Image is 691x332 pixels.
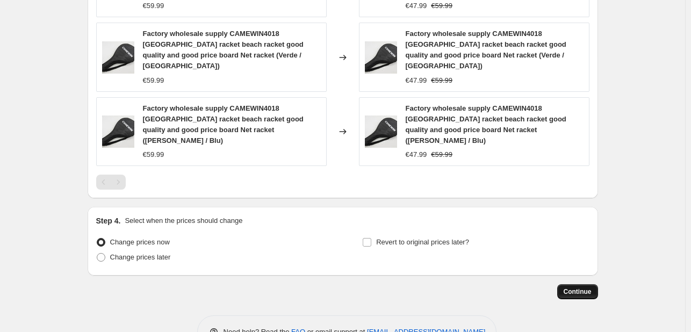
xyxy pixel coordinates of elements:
nav: Pagination [96,175,126,190]
button: Continue [557,284,598,299]
div: €59.99 [143,149,164,160]
div: €59.99 [143,75,164,86]
span: Continue [564,287,592,296]
div: €47.99 [406,149,427,160]
img: Sbd23038b5b3a4602bffaea6a1ce864acD_80x.webp [102,41,134,74]
strike: €59.99 [431,149,452,160]
div: €59.99 [143,1,164,11]
strike: €59.99 [431,75,452,86]
span: Change prices later [110,253,171,261]
strike: €59.99 [431,1,452,11]
img: Sbd23038b5b3a4602bffaea6a1ce864acD_80x.webp [365,116,397,148]
span: Change prices now [110,238,170,246]
span: Factory wholesale supply CAMEWIN4018 [GEOGRAPHIC_DATA] racket beach racket good quality and good ... [143,30,304,70]
div: €47.99 [406,1,427,11]
span: Revert to original prices later? [376,238,469,246]
span: Factory wholesale supply CAMEWIN4018 [GEOGRAPHIC_DATA] racket beach racket good quality and good ... [406,104,566,145]
img: Sbd23038b5b3a4602bffaea6a1ce864acD_80x.webp [365,41,397,74]
img: Sbd23038b5b3a4602bffaea6a1ce864acD_80x.webp [102,116,134,148]
span: Factory wholesale supply CAMEWIN4018 [GEOGRAPHIC_DATA] racket beach racket good quality and good ... [406,30,566,70]
h2: Step 4. [96,215,121,226]
span: Factory wholesale supply CAMEWIN4018 [GEOGRAPHIC_DATA] racket beach racket good quality and good ... [143,104,304,145]
div: €47.99 [406,75,427,86]
p: Select when the prices should change [125,215,242,226]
